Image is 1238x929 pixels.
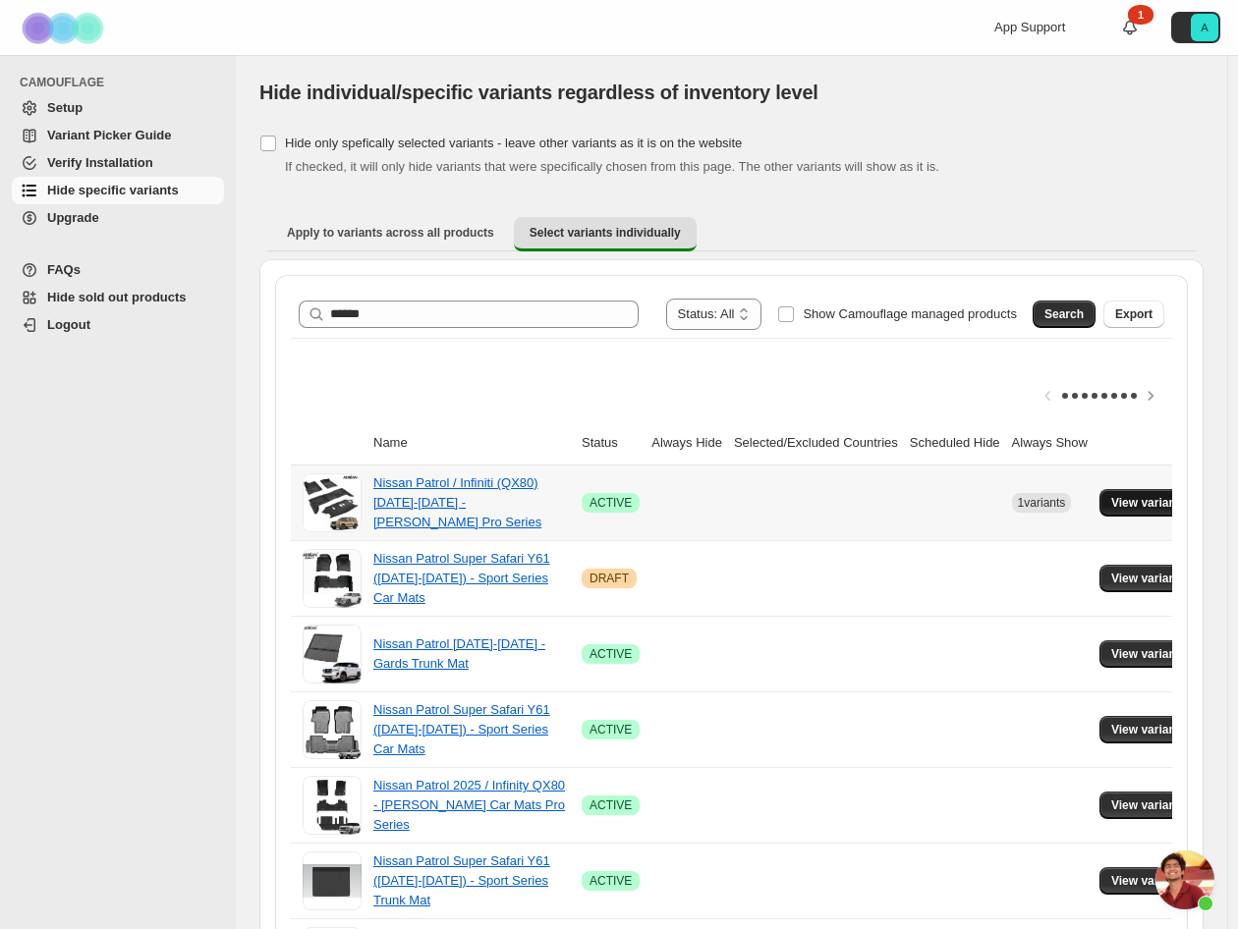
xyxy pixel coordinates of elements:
span: Export [1115,306,1153,322]
th: Always Hide [646,421,728,465]
th: Always Show [1006,421,1094,465]
span: Apply to variants across all products [287,225,494,241]
span: Hide sold out products [47,290,187,304]
a: Nissan Patrol Super Safari Y61 ([DATE]-[DATE]) - Sport Series Trunk Mat [373,853,550,907]
a: 1 [1120,18,1140,37]
img: Camouflage [16,1,114,55]
button: View variants [1099,489,1199,517]
span: Logout [47,317,90,332]
span: Show Camouflage managed products [803,306,1017,321]
button: View variants [1099,716,1199,743]
button: View variants [1099,640,1199,668]
span: App Support [994,20,1065,34]
a: Hide sold out products [12,284,224,311]
th: Selected/Excluded Countries [728,421,904,465]
span: If checked, it will only hide variants that were specifically chosen from this page. The other va... [285,159,939,174]
span: DRAFT [590,571,629,586]
span: Avatar with initials A [1191,14,1218,41]
span: View variants [1111,722,1187,738]
span: FAQs [47,262,81,277]
span: ACTIVE [590,722,632,738]
button: Scroll table right one column [1137,382,1164,410]
th: Name [367,421,576,465]
a: Upgrade [12,204,224,232]
a: Nissan Patrol Super Safari Y61 ([DATE]-[DATE]) - Sport Series Car Mats [373,702,550,756]
img: Nissan Patrol 2011-2024 - Gards Trunk Mat [303,625,362,683]
a: Nissan Patrol 2025 / Infinity QX80 - [PERSON_NAME] Car Mats Pro Series [373,778,565,832]
span: Setup [47,100,83,115]
span: Verify Installation [47,155,153,170]
button: View variants [1099,565,1199,592]
th: Scheduled Hide [904,421,1006,465]
span: View variants [1111,571,1187,586]
text: A [1201,22,1209,33]
span: Hide only spefically selected variants - leave other variants as it is on the website [285,136,742,150]
span: 1 variants [1018,496,1066,510]
img: Nissan Patrol Super Safari Y61 (1998-2025) - Sport Series Car Mats [303,700,362,759]
span: CAMOUFLAGE [20,75,226,90]
img: Nissan Patrol / Infiniti (QX80) 2010-2024 - Adrian Car Mats Pro Series [303,473,362,532]
a: Setup [12,94,224,122]
a: Logout [12,311,224,339]
button: Search [1033,301,1096,328]
button: Apply to variants across all products [271,217,510,248]
button: Avatar with initials A [1171,12,1220,43]
span: ACTIVE [590,797,632,813]
span: View variants [1111,873,1187,889]
a: Nissan Patrol [DATE]-[DATE] - Gards Trunk Mat [373,636,545,671]
a: Nissan Patrol / Infiniti (QX80) [DATE]-[DATE] - [PERSON_NAME] Pro Series [373,475,541,529]
span: ACTIVE [590,495,632,511]
img: Nissan Patrol Super Safari Y61 (1998-2024) - Sport Series Car Mats [303,549,362,608]
button: Select variants individually [514,217,697,251]
span: Select variants individually [530,225,681,241]
span: View variants [1111,495,1187,511]
div: 1 [1128,5,1154,25]
button: View variants [1099,867,1199,895]
th: Status [576,421,646,465]
span: Variant Picker Guide [47,128,171,142]
a: Nissan Patrol Super Safari Y61 ([DATE]-[DATE]) - Sport Series Car Mats [373,551,550,605]
span: Hide specific variants [47,183,179,197]
div: Open chat [1155,850,1214,909]
span: ACTIVE [590,873,632,889]
span: Upgrade [47,210,99,225]
span: Hide individual/specific variants regardless of inventory level [259,82,818,103]
button: View variants [1099,792,1199,819]
span: View variants [1111,646,1187,662]
span: View variants [1111,797,1187,813]
a: Hide specific variants [12,177,224,204]
a: Verify Installation [12,149,224,177]
img: Nissan Patrol 2025 / Infinity QX80 - Adrian Car Mats Pro Series [303,776,362,835]
a: FAQs [12,256,224,284]
span: ACTIVE [590,646,632,662]
span: Search [1044,306,1084,322]
a: Variant Picker Guide [12,122,224,149]
button: Export [1103,301,1164,328]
